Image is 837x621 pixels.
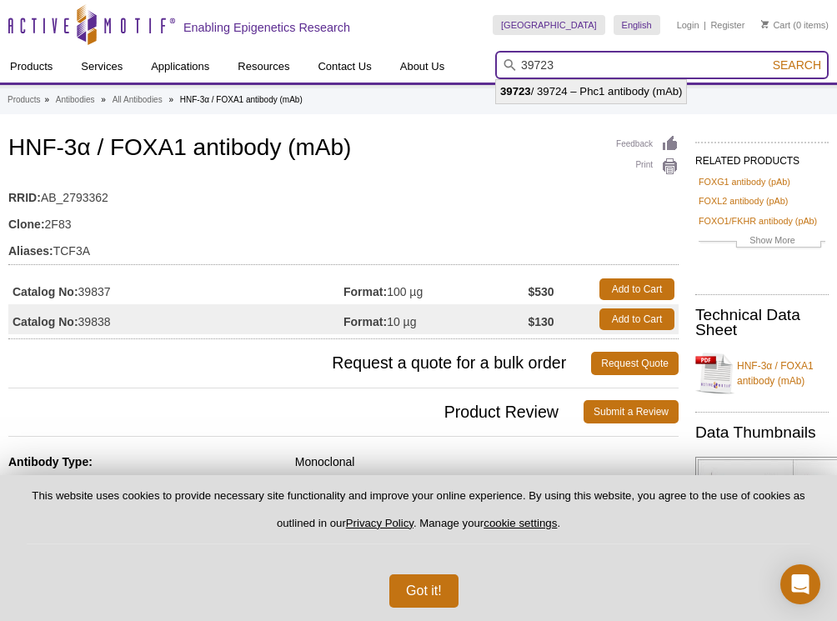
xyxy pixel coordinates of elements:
td: 2F83 [8,207,679,233]
strong: Catalog No: [13,284,78,299]
a: Show More [699,233,825,252]
strong: Catalog No: [13,314,78,329]
a: About Us [390,51,454,83]
li: » [44,95,49,104]
h2: Enabling Epigenetics Research [183,20,350,35]
a: Antibodies [56,93,95,108]
img: Your Cart [761,20,769,28]
a: English [614,15,660,35]
h2: Data Thumbnails [695,425,829,440]
td: AB_2793362 [8,180,679,207]
td: 100 µg [343,274,528,304]
li: (0 items) [761,15,829,35]
button: Search [768,58,826,73]
a: FOXG1 antibody (pAb) [699,174,790,189]
div: Monoclonal [295,454,679,469]
span: Search [773,58,821,72]
a: HNF-3α / FOXA1 antibody (mAb) [695,348,829,398]
strong: Clone: [8,217,45,232]
a: Cart [761,19,790,31]
span: Request a quote for a bulk order [8,352,591,375]
a: Feedback [616,135,679,153]
li: / 39724 – Phc1 antibody (mAb) [496,80,686,103]
a: Resources [228,51,299,83]
a: FOXO1/FKHR antibody (pAb) [699,213,817,228]
a: Services [71,51,133,83]
div: Open Intercom Messenger [780,564,820,604]
a: Request Quote [591,352,679,375]
input: Keyword, Cat. No. [495,51,829,79]
strong: Format: [343,284,387,299]
a: Privacy Policy [346,517,413,529]
strong: 39723 [500,85,531,98]
strong: Antibody Type: [8,455,93,468]
a: All Antibodies [113,93,163,108]
a: FOXL2 antibody (pAb) [699,193,788,208]
a: Submit a Review [584,400,679,423]
a: Login [677,19,699,31]
h2: RELATED PRODUCTS [695,142,829,172]
a: Add to Cart [599,278,674,300]
button: cookie settings [484,517,557,529]
a: Contact Us [308,51,381,83]
a: Register [710,19,744,31]
span: Product Review [8,400,584,423]
strong: $130 [528,314,554,329]
a: [GEOGRAPHIC_DATA] [493,15,605,35]
strong: $530 [528,284,554,299]
td: 39838 [8,304,343,334]
a: Print [616,158,679,176]
a: Add to Cart [599,308,674,330]
p: This website uses cookies to provide necessary site functionality and improve your online experie... [27,488,810,544]
li: | [704,15,706,35]
td: TCF3A [8,233,679,260]
strong: Aliases: [8,243,53,258]
td: 10 µg [343,304,528,334]
strong: Format: [343,314,387,329]
a: Applications [141,51,219,83]
h1: HNF-3α / FOXA1 antibody (mAb) [8,135,679,163]
a: Products [8,93,40,108]
strong: RRID: [8,190,41,205]
h2: Technical Data Sheet [695,308,829,338]
li: » [168,95,173,104]
td: 39837 [8,274,343,304]
button: Got it! [389,574,459,608]
li: HNF-3α / FOXA1 antibody (mAb) [180,95,303,104]
li: » [101,95,106,104]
